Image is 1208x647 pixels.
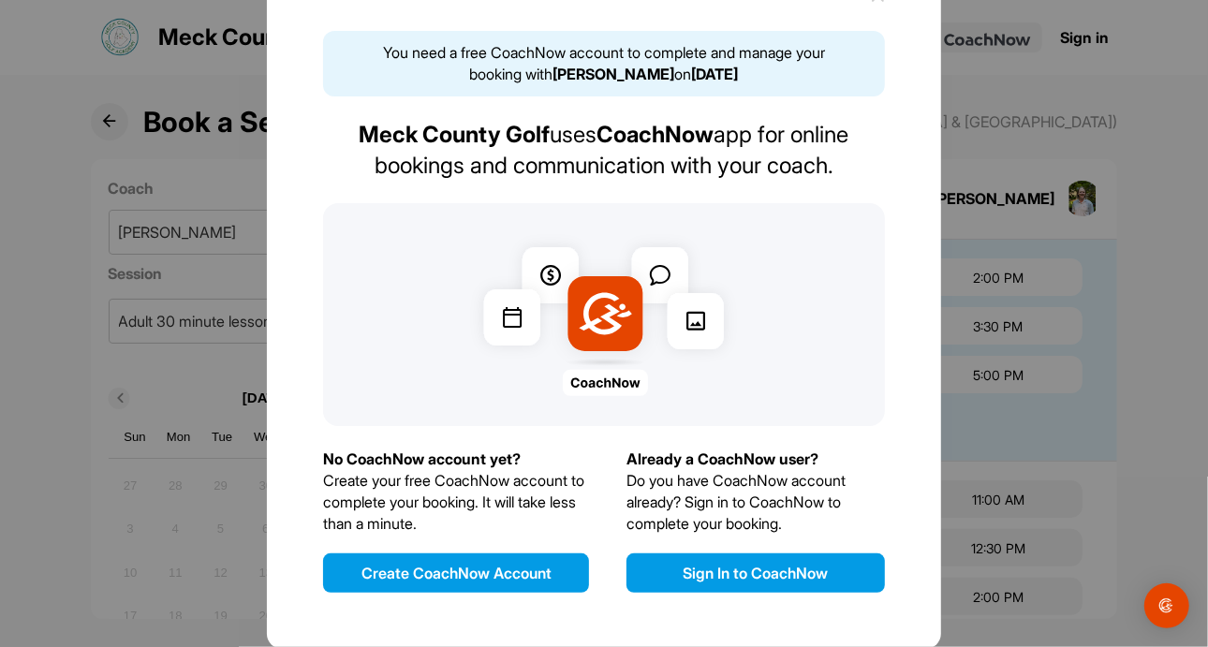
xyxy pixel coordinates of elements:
[323,448,589,470] p: No CoachNow account yet?
[626,448,885,470] p: Already a CoachNow user?
[626,553,885,593] button: Sign In to CoachNow
[470,233,738,396] img: coach now ads
[553,65,675,83] strong: [PERSON_NAME]
[360,121,551,148] strong: Meck County Golf
[626,470,885,535] p: Do you have CoachNow account already? Sign in to CoachNow to complete your booking.
[323,119,885,181] div: uses app for online bookings and communication with your coach.
[323,470,589,535] p: Create your free CoachNow account to complete your booking. It will take less than a minute.
[692,65,739,83] strong: [DATE]
[1144,583,1189,628] div: Open Intercom Messenger
[323,31,885,96] div: You need a free CoachNow account to complete and manage your booking with on
[597,121,714,148] strong: CoachNow
[323,553,589,593] button: Create CoachNow Account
